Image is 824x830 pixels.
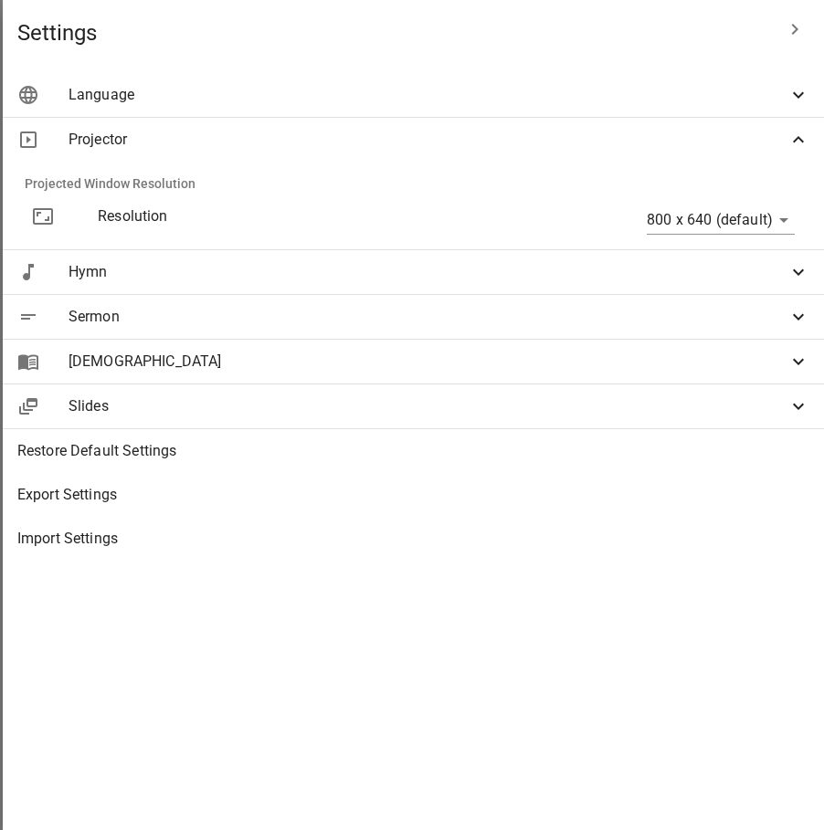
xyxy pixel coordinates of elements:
[98,205,465,227] p: Resolution
[17,484,809,506] span: Export Settings
[3,118,824,162] div: Projector
[3,384,824,428] div: Slides
[69,306,787,328] span: Sermon
[3,295,824,339] div: Sermon
[10,162,817,205] li: Projected Window Resolution
[3,517,824,561] div: Import Settings
[69,129,787,151] span: Projector
[17,528,809,550] span: Import Settings
[3,473,824,517] div: Export Settings
[128,115,181,142] li: 129A
[69,395,787,417] span: Slides
[17,18,773,47] span: Settings
[3,429,824,473] div: Restore Default Settings
[3,250,824,294] div: Hymn
[17,440,809,462] span: Restore Default Settings
[11,122,117,159] div: 最偉大的
[142,142,167,168] li: 59
[647,205,795,235] div: 800 x 640 (default)
[3,73,824,117] div: Language
[3,340,824,383] div: [DEMOGRAPHIC_DATA]
[69,84,787,106] span: Language
[128,81,181,110] p: Hymns 詩
[9,44,117,108] div: The Greatest
[69,351,787,373] span: [DEMOGRAPHIC_DATA]
[69,261,787,283] span: Hymn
